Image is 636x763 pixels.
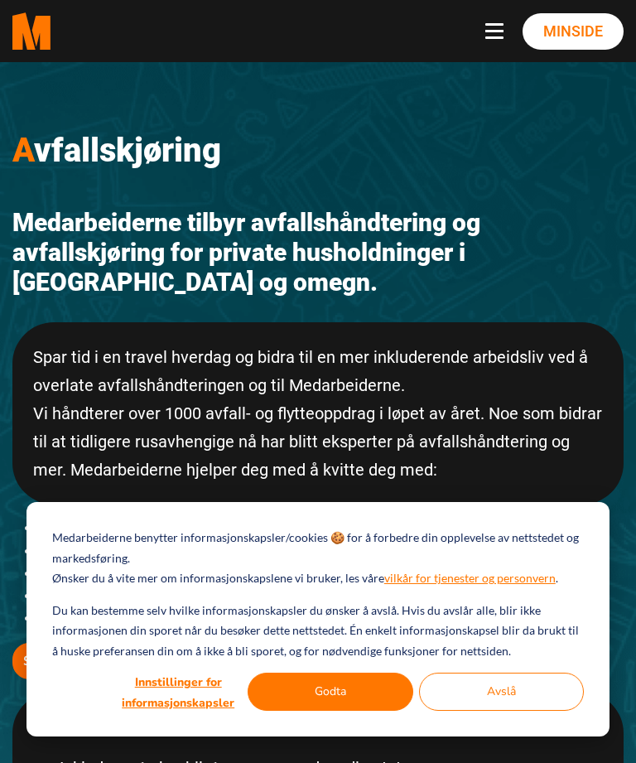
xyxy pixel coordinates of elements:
[248,673,413,711] button: Godta
[485,23,510,40] button: Navbar toggle button
[52,601,584,662] p: Du kan bestemme selv hvilke informasjonskapsler du ønsker å avslå. Hvis du avslår alle, blir ikke...
[12,131,624,171] h1: vfallskjøring
[12,322,624,505] div: Spar tid i en travel hverdag og bidra til en mer inkluderende arbeidsliv ved å overlate avfallshå...
[52,528,584,568] p: Medarbeiderne benytter informasjonskapsler/cookies 🍪 for å forbedre din opplevelse av nettstedet ...
[12,131,34,170] span: A
[114,673,242,711] button: Innstillinger for informasjonskapsler
[12,643,157,679] button: Send en forespørsel
[12,208,624,297] h2: Medarbeiderne tilbyr avfallshåndtering og avfallskjøring for private husholdninger i [GEOGRAPHIC_...
[26,502,609,736] div: Cookie banner
[52,568,558,589] p: Ønsker du å vite mer om informasjonskapslene vi bruker, les våre .
[523,13,624,50] a: Minside
[384,568,556,589] a: vilkår for tjenester og personvern
[419,673,585,711] button: Avslå
[23,652,147,670] b: Send en forespørsel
